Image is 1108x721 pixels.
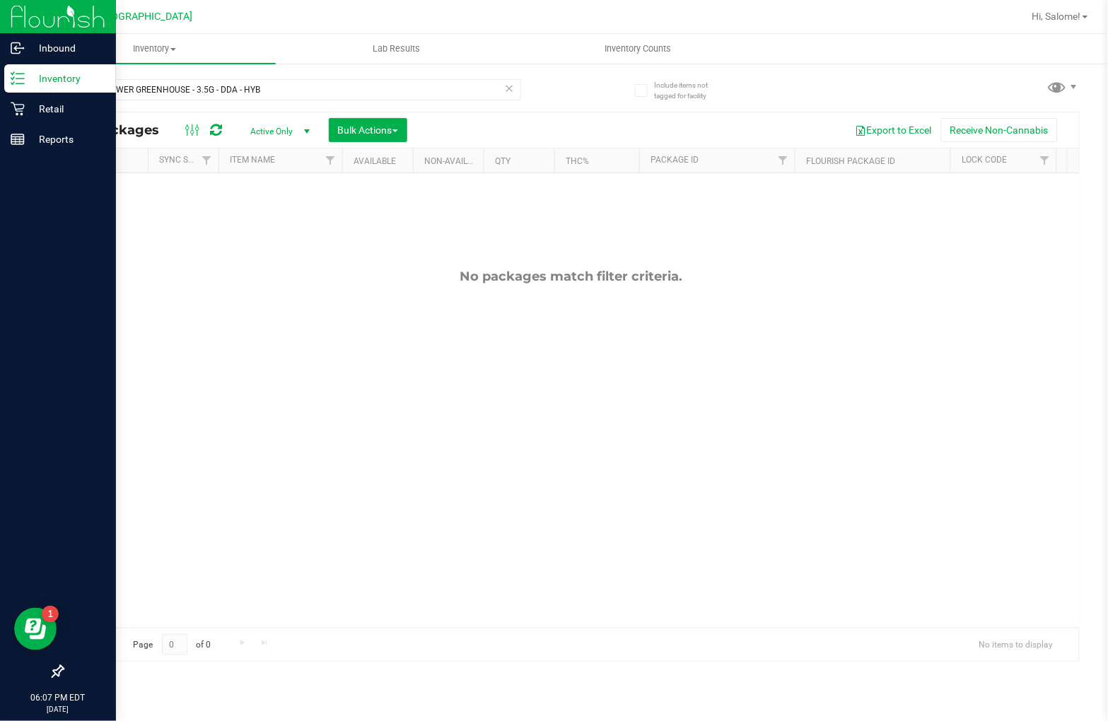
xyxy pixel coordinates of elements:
a: Flourish Package ID [806,156,895,166]
span: Inventory Counts [585,42,690,55]
span: Include items not tagged for facility [654,80,725,101]
span: All Packages [74,122,173,138]
span: Bulk Actions [338,124,398,136]
a: Lab Results [276,34,518,64]
a: Sync Status [159,155,214,165]
inline-svg: Reports [11,132,25,146]
a: Non-Available [424,156,487,166]
span: Hi, Salome! [1032,11,1081,22]
a: Lock Code [962,155,1007,165]
p: Reports [25,131,110,148]
input: Search Package ID, Item Name, SKU, Lot or Part Number... [62,79,521,100]
a: Qty [495,156,511,166]
iframe: Resource center [14,608,57,650]
span: Page of 0 [121,634,223,656]
button: Bulk Actions [329,118,407,142]
a: Package ID [651,155,699,165]
a: Filter [319,148,342,172]
span: Inventory [34,42,276,55]
span: Clear [505,79,515,98]
inline-svg: Inbound [11,41,25,55]
a: Filter [1033,148,1056,172]
a: THC% [566,156,589,166]
iframe: Resource center unread badge [42,606,59,623]
span: Lab Results [354,42,439,55]
p: 06:07 PM EDT [6,691,110,704]
p: Inventory [25,70,110,87]
a: Item Name [230,155,275,165]
button: Export to Excel [846,118,941,142]
a: Filter [771,148,795,172]
button: Receive Non-Cannabis [941,118,1058,142]
div: No packages match filter criteria. [63,269,1079,284]
inline-svg: Retail [11,102,25,116]
a: Inventory Counts [518,34,759,64]
p: [DATE] [6,704,110,715]
a: Available [354,156,396,166]
inline-svg: Inventory [11,71,25,86]
p: Inbound [25,40,110,57]
p: Retail [25,100,110,117]
span: [GEOGRAPHIC_DATA] [96,11,193,23]
a: Inventory [34,34,276,64]
span: No items to display [968,634,1065,655]
a: Filter [195,148,218,172]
